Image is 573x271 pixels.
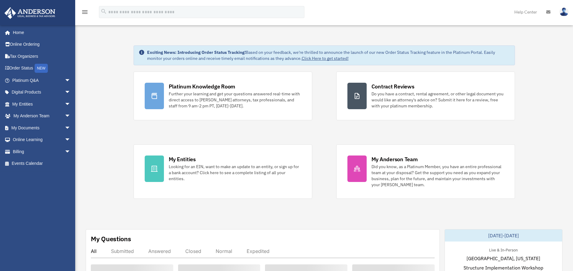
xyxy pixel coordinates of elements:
a: Order StatusNEW [4,62,80,75]
span: arrow_drop_down [65,86,77,99]
a: Contract Reviews Do you have a contract, rental agreement, or other legal document you would like... [336,72,515,120]
div: My Entities [169,156,196,163]
a: Online Ordering [4,38,80,51]
img: Anderson Advisors Platinum Portal [3,7,57,19]
a: Digital Productsarrow_drop_down [4,86,80,98]
div: My Questions [91,234,131,243]
div: Contract Reviews [371,83,414,90]
span: arrow_drop_down [65,122,77,134]
div: Expedited [247,248,270,254]
img: User Pic [559,8,568,16]
div: Platinum Knowledge Room [169,83,236,90]
div: Closed [185,248,201,254]
a: My Anderson Teamarrow_drop_down [4,110,80,122]
a: My Entitiesarrow_drop_down [4,98,80,110]
div: [DATE]-[DATE] [445,229,562,242]
div: Live & In-Person [484,246,522,253]
div: Normal [216,248,232,254]
div: All [91,248,97,254]
a: Events Calendar [4,158,80,170]
a: Click Here to get started! [302,56,349,61]
div: NEW [35,64,48,73]
span: arrow_drop_down [65,74,77,87]
div: Based on your feedback, we're thrilled to announce the launch of our new Order Status Tracking fe... [147,49,510,61]
div: Answered [148,248,171,254]
div: Submitted [111,248,134,254]
span: arrow_drop_down [65,110,77,122]
a: Platinum Q&Aarrow_drop_down [4,74,80,86]
div: Further your learning and get your questions answered real-time with direct access to [PERSON_NAM... [169,91,301,109]
div: My Anderson Team [371,156,418,163]
div: Looking for an EIN, want to make an update to an entity, or sign up for a bank account? Click her... [169,164,301,182]
a: Online Learningarrow_drop_down [4,134,80,146]
a: Tax Organizers [4,50,80,62]
i: search [100,8,107,15]
a: My Documentsarrow_drop_down [4,122,80,134]
span: arrow_drop_down [65,146,77,158]
div: Did you know, as a Platinum Member, you have an entire professional team at your disposal? Get th... [371,164,504,188]
div: Do you have a contract, rental agreement, or other legal document you would like an attorney's ad... [371,91,504,109]
strong: Exciting News: Introducing Order Status Tracking! [147,50,246,55]
span: arrow_drop_down [65,134,77,146]
span: [GEOGRAPHIC_DATA], [US_STATE] [467,255,540,262]
a: Billingarrow_drop_down [4,146,80,158]
a: menu [81,11,88,16]
a: Platinum Knowledge Room Further your learning and get your questions answered real-time with dire... [134,72,312,120]
i: menu [81,8,88,16]
span: arrow_drop_down [65,98,77,110]
a: My Anderson Team Did you know, as a Platinum Member, you have an entire professional team at your... [336,144,515,199]
a: Home [4,26,77,38]
a: My Entities Looking for an EIN, want to make an update to an entity, or sign up for a bank accoun... [134,144,312,199]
